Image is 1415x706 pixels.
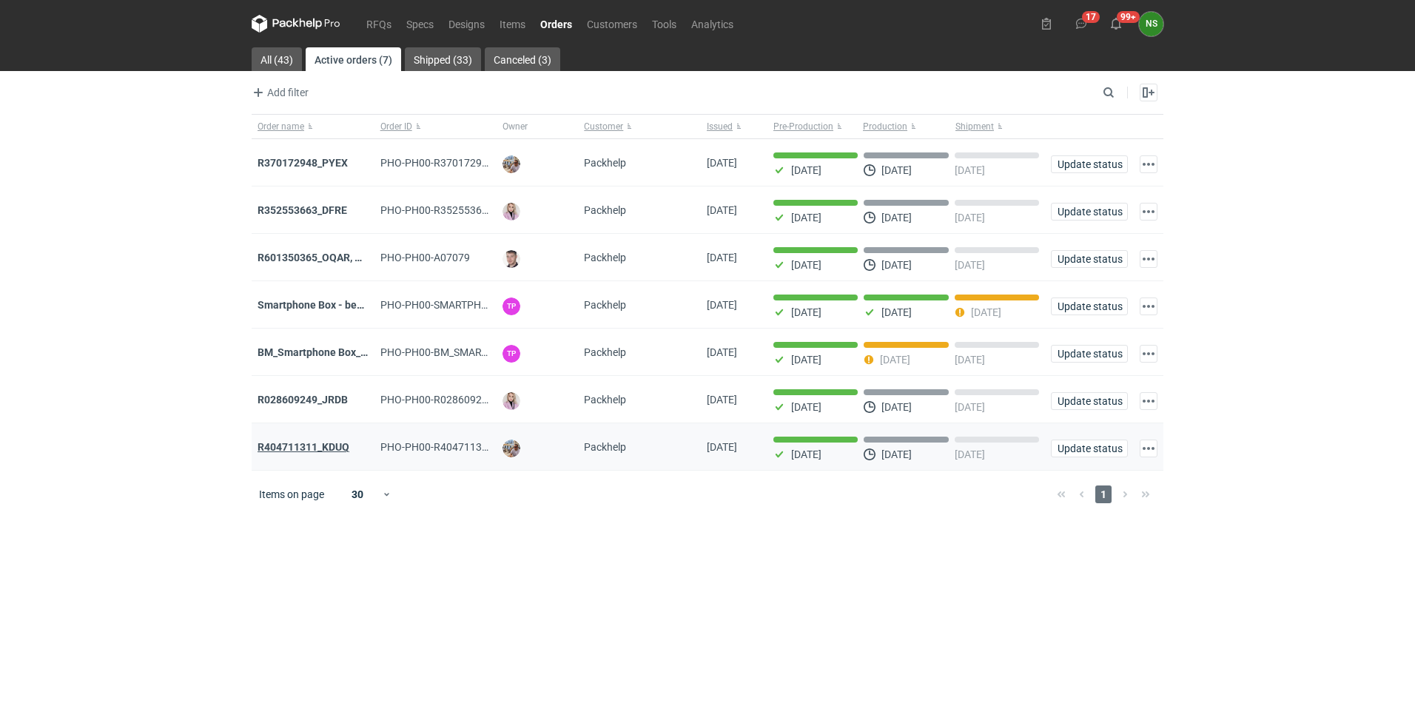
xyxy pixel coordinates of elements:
[707,346,737,358] span: 05/08/2025
[1058,254,1121,264] span: Update status
[1140,250,1157,268] button: Actions
[1139,12,1163,36] div: Natalia Stępak
[881,164,912,176] p: [DATE]
[1051,392,1128,410] button: Update status
[1140,297,1157,315] button: Actions
[707,299,737,311] span: 05/08/2025
[1095,485,1112,503] span: 1
[399,15,441,33] a: Specs
[1069,12,1093,36] button: 17
[380,346,599,358] span: PHO-PH00-BM_SMARTPHONE-BOX_STOCK_05
[791,212,821,223] p: [DATE]
[881,259,912,271] p: [DATE]
[485,47,560,71] a: Canceled (3)
[707,204,737,216] span: 06/08/2025
[584,441,626,453] span: Packhelp
[1051,345,1128,363] button: Update status
[306,47,401,71] a: Active orders (7)
[259,487,324,502] span: Items on page
[1100,84,1147,101] input: Search
[252,15,340,33] svg: Packhelp Pro
[1051,155,1128,173] button: Update status
[258,121,304,132] span: Order name
[955,212,985,223] p: [DATE]
[380,157,523,169] span: PHO-PH00-R370172948_PYEX
[258,299,444,311] strong: Smartphone Box - bez zadruku - stock 5
[578,115,701,138] button: Customer
[1051,440,1128,457] button: Update status
[258,157,348,169] a: R370172948_PYEX
[258,252,384,263] a: R601350365_OQAR, MXDH
[533,15,579,33] a: Orders
[1058,301,1121,312] span: Update status
[955,121,994,132] span: Shipment
[380,394,524,406] span: PHO-PH00-R028609249_JRDB
[1058,349,1121,359] span: Update status
[579,15,645,33] a: Customers
[503,121,528,132] span: Owner
[441,15,492,33] a: Designs
[359,15,399,33] a: RFQs
[1058,396,1121,406] span: Update status
[881,212,912,223] p: [DATE]
[955,354,985,366] p: [DATE]
[584,252,626,263] span: Packhelp
[707,394,737,406] span: 04/08/2025
[503,155,520,173] img: Michał Palasek
[380,204,523,216] span: PHO-PH00-R352553663_DFRE
[584,299,626,311] span: Packhelp
[791,448,821,460] p: [DATE]
[584,346,626,358] span: Packhelp
[1104,12,1128,36] button: 99+
[791,259,821,271] p: [DATE]
[955,259,985,271] p: [DATE]
[1140,392,1157,410] button: Actions
[258,394,348,406] strong: R028609249_JRDB
[952,115,1045,138] button: Shipment
[707,252,737,263] span: 06/08/2025
[791,401,821,413] p: [DATE]
[334,484,382,505] div: 30
[258,204,347,216] a: R352553663_DFRE
[584,121,623,132] span: Customer
[955,448,985,460] p: [DATE]
[860,115,952,138] button: Production
[880,354,910,366] p: [DATE]
[881,401,912,413] p: [DATE]
[881,306,912,318] p: [DATE]
[707,157,737,169] span: 07/08/2025
[791,354,821,366] p: [DATE]
[1140,345,1157,363] button: Actions
[707,121,733,132] span: Issued
[1140,440,1157,457] button: Actions
[791,306,821,318] p: [DATE]
[1139,12,1163,36] button: NS
[252,115,374,138] button: Order name
[1058,443,1121,454] span: Update status
[881,448,912,460] p: [DATE]
[258,441,349,453] a: R404711311_KDUQ
[1051,250,1128,268] button: Update status
[374,115,497,138] button: Order ID
[584,394,626,406] span: Packhelp
[1140,203,1157,221] button: Actions
[1058,159,1121,169] span: Update status
[1140,155,1157,173] button: Actions
[773,121,833,132] span: Pre-Production
[767,115,860,138] button: Pre-Production
[791,164,821,176] p: [DATE]
[1058,206,1121,217] span: Update status
[252,47,302,71] a: All (43)
[584,157,626,169] span: Packhelp
[503,297,520,315] figcaption: TP
[249,84,309,101] button: Add filter
[701,115,767,138] button: Issued
[503,345,520,363] figcaption: TP
[492,15,533,33] a: Items
[1051,297,1128,315] button: Update status
[584,204,626,216] span: Packhelp
[258,346,402,358] a: BM_Smartphone Box_stock_05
